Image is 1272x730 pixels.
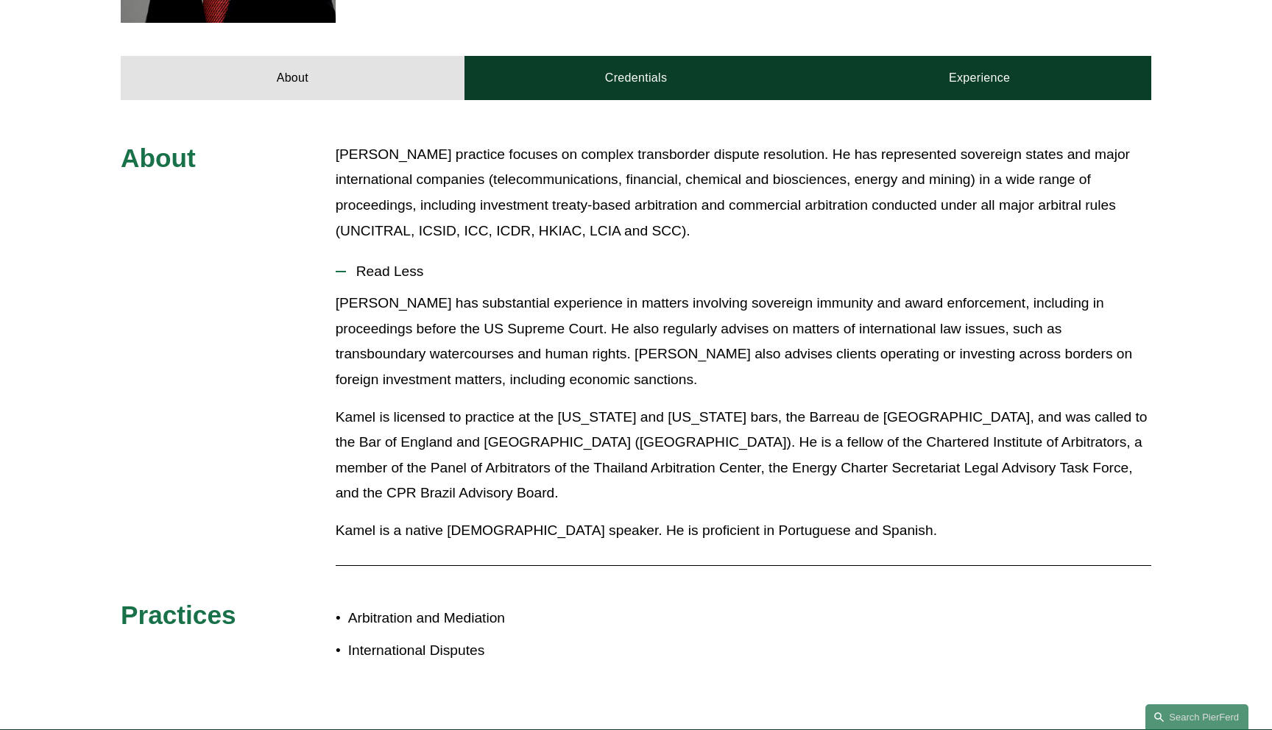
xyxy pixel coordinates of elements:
[808,56,1151,100] a: Experience
[121,143,196,172] span: About
[348,606,636,631] p: Arbitration and Mediation
[336,142,1151,244] p: [PERSON_NAME] practice focuses on complex transborder dispute resolution. He has represented sove...
[336,405,1151,506] p: Kamel is licensed to practice at the [US_STATE] and [US_STATE] bars, the Barreau de [GEOGRAPHIC_D...
[346,263,1151,280] span: Read Less
[336,252,1151,291] button: Read Less
[1145,704,1248,730] a: Search this site
[121,56,464,100] a: About
[336,291,1151,392] p: [PERSON_NAME] has substantial experience in matters involving sovereign immunity and award enforc...
[348,638,636,664] p: International Disputes
[336,518,1151,544] p: Kamel is a native [DEMOGRAPHIC_DATA] speaker. He is proficient in Portuguese and Spanish.
[336,291,1151,554] div: Read Less
[464,56,808,100] a: Credentials
[121,600,236,629] span: Practices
